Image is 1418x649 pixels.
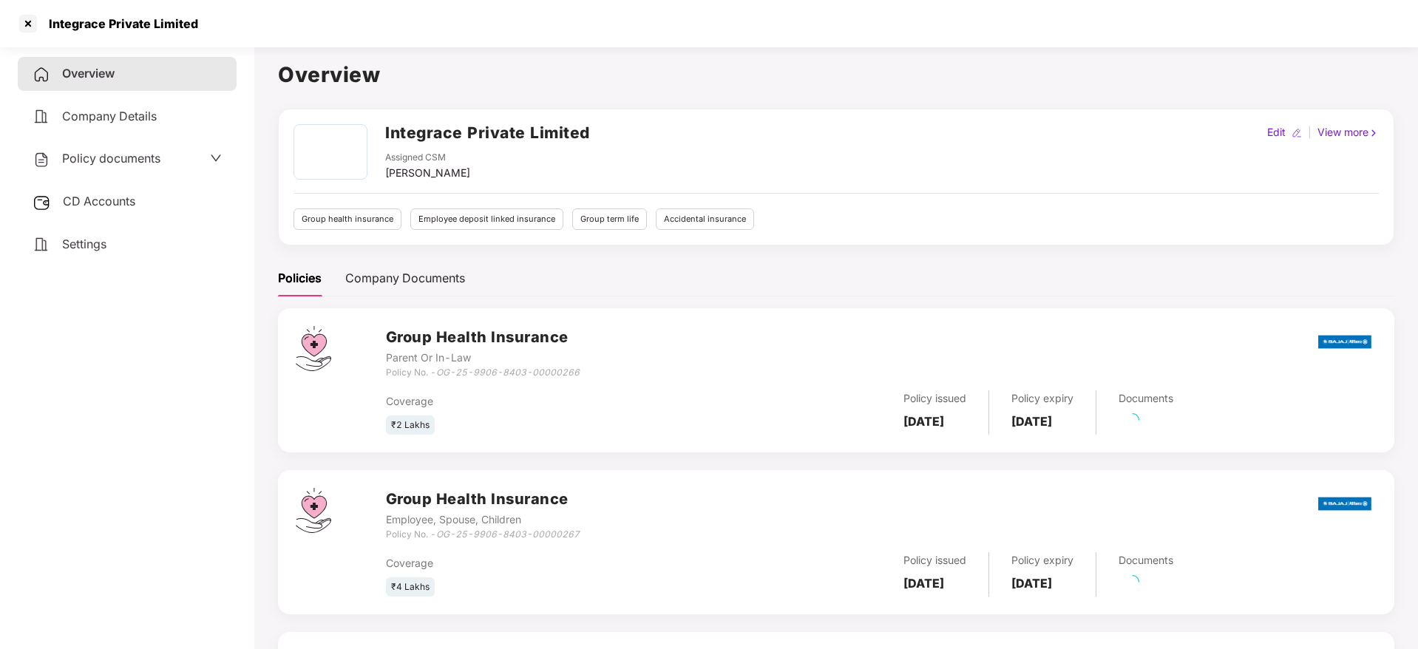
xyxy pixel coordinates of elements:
[386,512,580,528] div: Employee, Spouse, Children
[62,109,157,123] span: Company Details
[436,529,580,540] i: OG-25-9906-8403-00000267
[33,108,50,126] img: svg+xml;base64,PHN2ZyB4bWxucz0iaHR0cDovL3d3dy53My5vcmcvMjAwMC9zdmciIHdpZHRoPSIyNCIgaGVpZ2h0PSIyNC...
[436,367,580,378] i: OG-25-9906-8403-00000266
[903,390,966,407] div: Policy issued
[1011,576,1052,591] b: [DATE]
[410,208,563,230] div: Employee deposit linked insurance
[33,151,50,169] img: svg+xml;base64,PHN2ZyB4bWxucz0iaHR0cDovL3d3dy53My5vcmcvMjAwMC9zdmciIHdpZHRoPSIyNCIgaGVpZ2h0PSIyNC...
[1305,124,1314,140] div: |
[386,350,580,366] div: Parent Or In-Law
[386,415,435,435] div: ₹2 Lakhs
[1119,552,1173,568] div: Documents
[1011,390,1073,407] div: Policy expiry
[903,576,944,591] b: [DATE]
[385,151,470,165] div: Assigned CSM
[386,488,580,511] h3: Group Health Insurance
[33,236,50,254] img: svg+xml;base64,PHN2ZyB4bWxucz0iaHR0cDovL3d3dy53My5vcmcvMjAwMC9zdmciIHdpZHRoPSIyNCIgaGVpZ2h0PSIyNC...
[572,208,647,230] div: Group term life
[386,555,716,571] div: Coverage
[278,58,1394,91] h1: Overview
[385,120,590,145] h2: Integrace Private Limited
[656,208,754,230] div: Accidental insurance
[1264,124,1289,140] div: Edit
[1011,552,1073,568] div: Policy expiry
[296,488,331,533] img: svg+xml;base64,PHN2ZyB4bWxucz0iaHR0cDovL3d3dy53My5vcmcvMjAwMC9zdmciIHdpZHRoPSI0Ny43MTQiIGhlaWdodD...
[40,16,198,31] div: Integrace Private Limited
[296,326,331,371] img: svg+xml;base64,PHN2ZyB4bWxucz0iaHR0cDovL3d3dy53My5vcmcvMjAwMC9zdmciIHdpZHRoPSI0Ny43MTQiIGhlaWdodD...
[1124,412,1140,427] span: loading
[62,151,160,166] span: Policy documents
[1318,325,1371,359] img: bajaj.png
[62,237,106,251] span: Settings
[63,194,135,208] span: CD Accounts
[210,152,222,164] span: down
[1368,128,1379,138] img: rightIcon
[62,66,115,81] span: Overview
[294,208,401,230] div: Group health insurance
[1119,390,1173,407] div: Documents
[1011,414,1052,429] b: [DATE]
[386,528,580,542] div: Policy No. -
[386,393,716,410] div: Coverage
[1124,574,1140,589] span: loading
[386,326,580,349] h3: Group Health Insurance
[386,577,435,597] div: ₹4 Lakhs
[33,194,51,211] img: svg+xml;base64,PHN2ZyB3aWR0aD0iMjUiIGhlaWdodD0iMjQiIHZpZXdCb3g9IjAgMCAyNSAyNCIgZmlsbD0ibm9uZSIgeG...
[903,414,944,429] b: [DATE]
[1292,128,1302,138] img: editIcon
[278,269,322,288] div: Policies
[903,552,966,568] div: Policy issued
[33,66,50,84] img: svg+xml;base64,PHN2ZyB4bWxucz0iaHR0cDovL3d3dy53My5vcmcvMjAwMC9zdmciIHdpZHRoPSIyNCIgaGVpZ2h0PSIyNC...
[1318,487,1371,520] img: bajaj.png
[1314,124,1382,140] div: View more
[386,366,580,380] div: Policy No. -
[385,165,470,181] div: [PERSON_NAME]
[345,269,465,288] div: Company Documents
